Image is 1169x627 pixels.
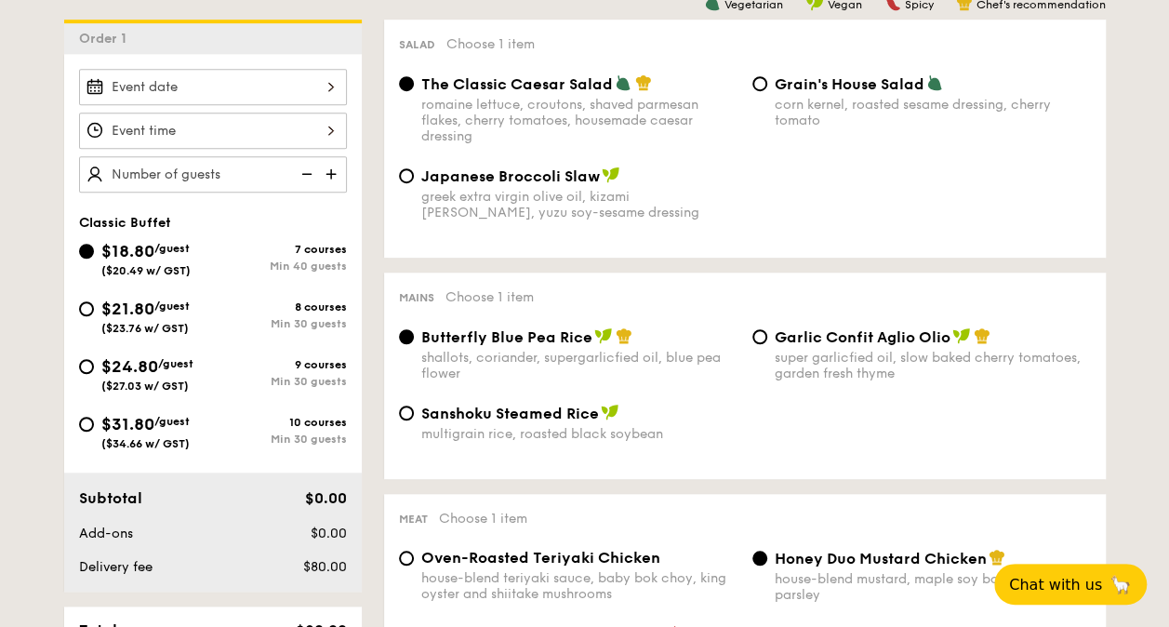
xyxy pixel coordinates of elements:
[775,350,1091,381] div: super garlicfied oil, slow baked cherry tomatoes, garden fresh thyme
[101,380,189,393] span: ($27.03 w/ GST)
[952,327,971,344] img: icon-vegan.f8ff3823.svg
[101,437,190,450] span: ($34.66 w/ GST)
[399,38,435,51] span: Salad
[399,329,414,344] input: Butterfly Blue Pea Riceshallots, coriander, supergarlicfied oil, blue pea flower
[775,328,950,346] span: Garlic Confit Aglio Olio
[399,406,414,420] input: Sanshoku Steamed Ricemultigrain rice, roasted black soybean
[602,167,620,183] img: icon-vegan.f8ff3823.svg
[421,405,599,422] span: Sanshoku Steamed Rice
[399,551,414,566] input: Oven-Roasted Teriyaki Chickenhouse-blend teriyaki sauce, baby bok choy, king oyster and shiitake ...
[421,570,737,602] div: house-blend teriyaki sauce, baby bok choy, king oyster and shiitake mushrooms
[158,357,193,370] span: /guest
[994,564,1147,605] button: Chat with us🦙
[101,241,154,261] span: $18.80
[79,559,153,575] span: Delivery fee
[615,74,631,91] img: icon-vegetarian.fe4039eb.svg
[79,215,171,231] span: Classic Buffet
[421,75,613,93] span: The Classic Caesar Salad
[310,526,346,541] span: $0.00
[421,426,737,442] div: multigrain rice, roasted black soybean
[213,243,347,256] div: 7 courses
[213,375,347,388] div: Min 30 guests
[439,511,527,527] span: Choose 1 item
[79,244,94,259] input: $18.80/guest($20.49 w/ GST)7 coursesMin 40 guests
[446,36,535,52] span: Choose 1 item
[154,415,190,428] span: /guest
[926,74,943,91] img: icon-vegetarian.fe4039eb.svg
[213,300,347,313] div: 8 courses
[79,417,94,432] input: $31.80/guest($34.66 w/ GST)10 coursesMin 30 guests
[79,113,347,149] input: Event time
[421,328,592,346] span: Butterfly Blue Pea Rice
[421,167,600,185] span: Japanese Broccoli Slaw
[399,168,414,183] input: Japanese Broccoli Slawgreek extra virgin olive oil, kizami [PERSON_NAME], yuzu soy-sesame dressing
[79,301,94,316] input: $21.80/guest($23.76 w/ GST)8 coursesMin 30 guests
[421,189,737,220] div: greek extra virgin olive oil, kizami [PERSON_NAME], yuzu soy-sesame dressing
[101,322,189,335] span: ($23.76 w/ GST)
[213,416,347,429] div: 10 courses
[421,97,737,144] div: romaine lettuce, croutons, shaved parmesan flakes, cherry tomatoes, housemade caesar dressing
[302,559,346,575] span: $80.00
[775,97,1091,128] div: corn kernel, roasted sesame dressing, cherry tomato
[1109,574,1132,595] span: 🦙
[79,489,142,507] span: Subtotal
[399,76,414,91] input: The Classic Caesar Saladromaine lettuce, croutons, shaved parmesan flakes, cherry tomatoes, house...
[79,526,133,541] span: Add-ons
[399,513,428,526] span: Meat
[421,350,737,381] div: shallots, coriander, supergarlicfied oil, blue pea flower
[752,76,767,91] input: Grain's House Saladcorn kernel, roasted sesame dressing, cherry tomato
[974,327,990,344] img: icon-chef-hat.a58ddaea.svg
[213,317,347,330] div: Min 30 guests
[213,358,347,371] div: 9 courses
[752,329,767,344] input: Garlic Confit Aglio Oliosuper garlicfied oil, slow baked cherry tomatoes, garden fresh thyme
[775,550,987,567] span: Honey Duo Mustard Chicken
[79,359,94,374] input: $24.80/guest($27.03 w/ GST)9 coursesMin 30 guests
[989,549,1005,566] img: icon-chef-hat.a58ddaea.svg
[445,289,534,305] span: Choose 1 item
[1009,576,1102,594] span: Chat with us
[79,31,134,47] span: Order 1
[101,264,191,277] span: ($20.49 w/ GST)
[101,356,158,377] span: $24.80
[752,551,767,566] input: Honey Duo Mustard Chickenhouse-blend mustard, maple soy baked potato, parsley
[775,571,1091,603] div: house-blend mustard, maple soy baked potato, parsley
[304,489,346,507] span: $0.00
[291,156,319,192] img: icon-reduce.1d2dbef1.svg
[421,549,660,567] span: Oven-Roasted Teriyaki Chicken
[775,75,924,93] span: Grain's House Salad
[101,299,154,319] span: $21.80
[601,404,619,420] img: icon-vegan.f8ff3823.svg
[213,260,347,273] div: Min 40 guests
[319,156,347,192] img: icon-add.58712e84.svg
[616,327,632,344] img: icon-chef-hat.a58ddaea.svg
[399,291,434,304] span: Mains
[213,433,347,446] div: Min 30 guests
[154,300,190,313] span: /guest
[635,74,652,91] img: icon-chef-hat.a58ddaea.svg
[594,327,613,344] img: icon-vegan.f8ff3823.svg
[79,69,347,105] input: Event date
[79,156,347,193] input: Number of guests
[101,414,154,434] span: $31.80
[154,242,190,255] span: /guest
